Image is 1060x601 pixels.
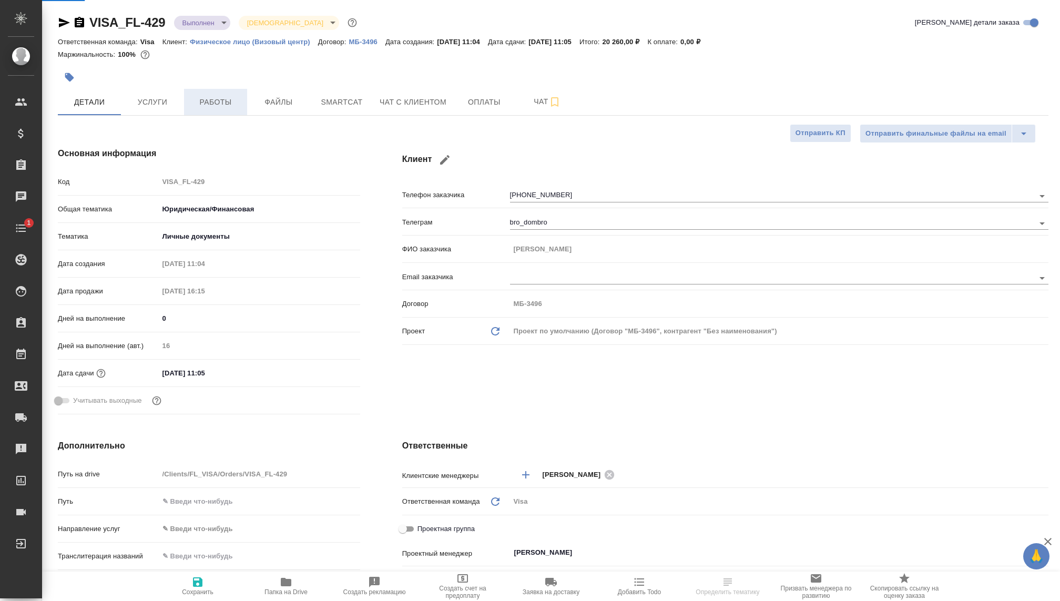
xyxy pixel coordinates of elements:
[796,127,845,139] span: Отправить КП
[64,96,115,109] span: Детали
[459,96,509,109] span: Оплаты
[1035,271,1049,286] button: Open
[543,470,607,480] span: [PERSON_NAME]
[402,147,1048,172] h4: Клиент
[159,256,251,271] input: Пустое поле
[488,38,528,46] p: Дата сдачи:
[138,48,152,62] button: 0.00 RUB;
[522,95,573,108] span: Чат
[318,38,349,46] p: Договор:
[89,15,166,29] a: VISA_FL-429
[543,468,618,481] div: [PERSON_NAME]
[58,524,159,534] p: Направление услуг
[58,259,159,269] p: Дата создания
[3,215,39,241] a: 1
[58,496,159,507] p: Путь
[402,548,510,559] p: Проектный менеджер
[159,338,360,353] input: Пустое поле
[684,572,772,601] button: Определить тематику
[58,38,140,46] p: Ответственная команда:
[190,96,241,109] span: Работы
[510,322,1048,340] div: Проект по умолчанию (Договор "МБ-3496", контрагент "Без наименования")
[1043,474,1045,476] button: Open
[94,366,108,380] button: Если добавить услуги и заполнить их объемом, то дата рассчитается автоматически
[58,177,159,187] p: Код
[380,96,446,109] span: Чат с клиентом
[159,548,360,564] input: ✎ Введи что-нибудь
[58,50,118,58] p: Маржинальность:
[402,471,510,481] p: Клиентские менеджеры
[159,365,251,381] input: ✎ Введи что-нибудь
[73,395,142,406] span: Учитывать выходные
[865,128,1006,140] span: Отправить финальные файлы на email
[58,16,70,29] button: Скопировать ссылку для ЯМессенджера
[190,37,318,46] a: Физическое лицо (Визовый центр)
[239,16,339,30] div: Выполнен
[182,588,213,596] span: Сохранить
[159,520,360,538] div: ✎ Введи что-нибудь
[159,494,360,509] input: ✎ Введи что-нибудь
[402,440,1048,452] h4: Ответственные
[772,572,860,601] button: Призвать менеджера по развитию
[58,286,159,297] p: Дата продажи
[602,38,647,46] p: 20 260,00 ₽
[127,96,178,109] span: Услуги
[523,588,579,596] span: Заявка на доставку
[345,16,359,29] button: Доп статусы указывают на важность/срочность заказа
[778,585,854,599] span: Призвать менеджера по развитию
[150,394,164,408] button: Выбери, если сб и вс нужно считать рабочими днями для выполнения заказа.
[680,38,708,46] p: 0,00 ₽
[58,313,159,324] p: Дней на выполнение
[437,38,488,46] p: [DATE] 11:04
[595,572,684,601] button: Добавить Todo
[58,469,159,480] p: Путь на drive
[1035,216,1049,231] button: Open
[513,462,538,487] button: Добавить менеджера
[417,524,475,534] span: Проектная группа
[179,18,218,27] button: Выполнен
[402,496,480,507] p: Ответственная команда
[402,299,510,309] p: Договор
[159,466,360,482] input: Пустое поле
[58,341,159,351] p: Дней на выполнение (авт.)
[159,283,251,299] input: Пустое поле
[548,96,561,108] svg: Подписаться
[21,218,37,228] span: 1
[402,326,425,337] p: Проект
[264,588,308,596] span: Папка на Drive
[867,585,942,599] span: Скопировать ссылку на оценку заказа
[647,38,680,46] p: К оплате:
[1023,543,1049,569] button: 🙏
[860,572,949,601] button: Скопировать ссылку на оценку заказа
[528,38,579,46] p: [DATE] 11:05
[162,38,190,46] p: Клиент:
[1035,189,1049,203] button: Open
[58,231,159,242] p: Тематика
[349,37,385,46] a: МБ-3496
[385,38,437,46] p: Дата создания:
[159,174,360,189] input: Пустое поле
[402,217,510,228] p: Телеграм
[58,368,94,379] p: Дата сдачи
[402,190,510,200] p: Телефон заказчика
[162,524,348,534] div: ✎ Введи что-нибудь
[159,311,360,326] input: ✎ Введи что-нибудь
[696,588,759,596] span: Определить тематику
[330,572,419,601] button: Создать рекламацию
[140,38,162,46] p: Visa
[244,18,327,27] button: [DEMOGRAPHIC_DATA]
[159,200,360,218] div: Юридическая/Финансовая
[402,244,510,254] p: ФИО заказчика
[242,572,330,601] button: Папка на Drive
[349,38,385,46] p: МБ-3496
[190,38,318,46] p: Физическое лицо (Визовый центр)
[118,50,138,58] p: 100%
[510,296,1048,311] input: Пустое поле
[343,588,406,596] span: Создать рекламацию
[317,96,367,109] span: Smartcat
[253,96,304,109] span: Файлы
[159,228,360,246] div: Личные документы
[618,588,661,596] span: Добавить Todo
[915,17,1020,28] span: [PERSON_NAME] детали заказа
[1027,545,1045,567] span: 🙏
